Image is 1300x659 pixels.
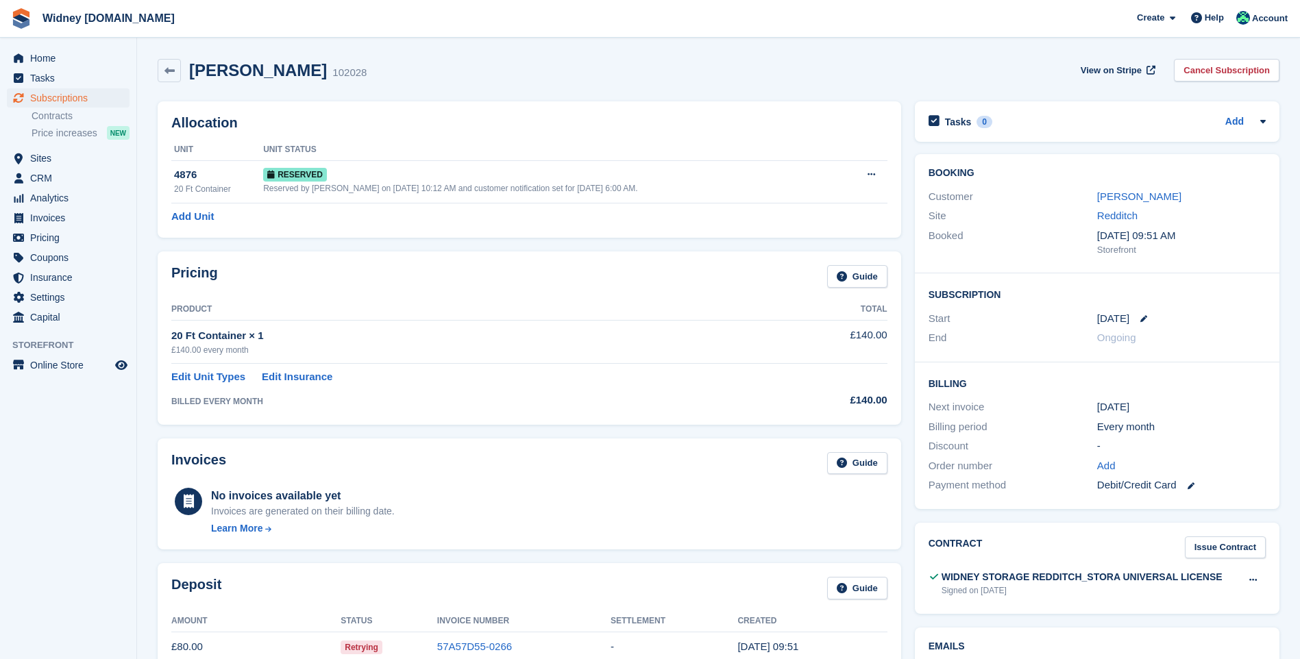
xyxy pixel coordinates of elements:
div: Billing period [929,419,1097,435]
span: Settings [30,288,112,307]
span: CRM [30,169,112,188]
h2: Invoices [171,452,226,475]
a: Add Unit [171,209,214,225]
div: £140.00 [753,393,887,408]
th: Product [171,299,753,321]
div: NEW [107,126,130,140]
span: View on Stripe [1081,64,1142,77]
span: Analytics [30,188,112,208]
th: Settlement [611,610,737,632]
div: WIDNEY STORAGE REDDITCH_STORA UNIVERSAL LICENSE [942,570,1223,584]
td: £140.00 [753,320,887,363]
span: Tasks [30,69,112,88]
span: Reserved [263,168,327,182]
span: Price increases [32,127,97,140]
div: Next invoice [929,399,1097,415]
a: menu [7,268,130,287]
div: 102028 [332,65,367,81]
a: Add [1097,458,1116,474]
div: Invoices are generated on their billing date. [211,504,395,519]
a: Widney [DOMAIN_NAME] [37,7,180,29]
span: Account [1252,12,1288,25]
span: Pricing [30,228,112,247]
span: Online Store [30,356,112,375]
div: Reserved by [PERSON_NAME] on [DATE] 10:12 AM and customer notification set for [DATE] 6:00 AM. [263,182,843,195]
div: Signed on [DATE] [942,584,1223,597]
th: Status [341,610,437,632]
th: Amount [171,610,341,632]
a: menu [7,308,130,327]
div: No invoices available yet [211,488,395,504]
h2: Pricing [171,265,218,288]
div: £140.00 every month [171,344,753,356]
time: 2025-08-18 08:51:54 UTC [737,641,798,652]
div: Discount [929,438,1097,454]
h2: Deposit [171,577,221,599]
span: Home [30,49,112,68]
a: menu [7,228,130,247]
a: [PERSON_NAME] [1097,190,1181,202]
h2: [PERSON_NAME] [189,61,327,79]
span: Coupons [30,248,112,267]
a: Guide [827,577,887,599]
a: Learn More [211,521,395,536]
a: menu [7,288,130,307]
h2: Contract [929,536,983,559]
a: View on Stripe [1075,59,1158,82]
a: menu [7,208,130,227]
div: Debit/Credit Card [1097,477,1266,493]
span: Sites [30,149,112,168]
a: Add [1225,114,1244,130]
div: 0 [977,116,992,128]
div: 4876 [174,167,263,183]
div: - [1097,438,1266,454]
a: Issue Contract [1185,536,1266,559]
div: Learn More [211,521,262,536]
div: Payment method [929,477,1097,493]
span: Ongoing [1097,332,1136,343]
div: Customer [929,189,1097,205]
span: Create [1137,11,1164,25]
a: menu [7,188,130,208]
span: Help [1205,11,1224,25]
a: menu [7,248,130,267]
div: Storefront [1097,243,1266,257]
a: Preview store [113,357,130,373]
a: Edit Insurance [262,369,332,385]
h2: Booking [929,168,1266,179]
a: menu [7,88,130,108]
a: Edit Unit Types [171,369,245,385]
div: Every month [1097,419,1266,435]
th: Invoice Number [437,610,611,632]
a: menu [7,356,130,375]
div: Booked [929,228,1097,257]
div: Order number [929,458,1097,474]
time: 2025-08-19 00:00:00 UTC [1097,311,1129,327]
div: 20 Ft Container × 1 [171,328,753,344]
span: Subscriptions [30,88,112,108]
th: Unit [171,139,263,161]
a: Price increases NEW [32,125,130,140]
h2: Allocation [171,115,887,131]
img: stora-icon-8386f47178a22dfd0bd8f6a31ec36ba5ce8667c1dd55bd0f319d3a0aa187defe.svg [11,8,32,29]
img: Emma [1236,11,1250,25]
div: Start [929,311,1097,327]
div: End [929,330,1097,346]
th: Unit Status [263,139,843,161]
div: Site [929,208,1097,224]
th: Total [753,299,887,321]
a: Guide [827,452,887,475]
div: 20 Ft Container [174,183,263,195]
a: Contracts [32,110,130,123]
a: Cancel Subscription [1174,59,1279,82]
div: [DATE] 09:51 AM [1097,228,1266,244]
span: Retrying [341,641,382,654]
h2: Tasks [945,116,972,128]
span: Insurance [30,268,112,287]
span: Storefront [12,338,136,352]
span: Capital [30,308,112,327]
a: menu [7,69,130,88]
div: [DATE] [1097,399,1266,415]
h2: Billing [929,376,1266,390]
div: BILLED EVERY MONTH [171,395,753,408]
